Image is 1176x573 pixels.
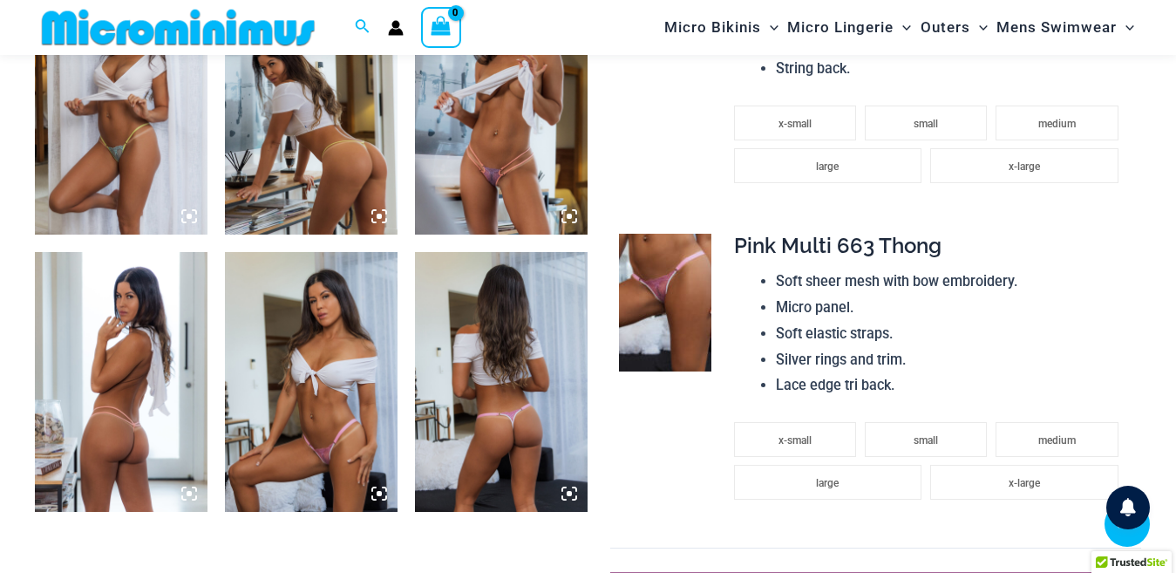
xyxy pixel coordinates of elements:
img: Bow Lace Pink Multi 663 Thong [225,252,398,511]
a: OutersMenu ToggleMenu Toggle [916,5,992,50]
span: Micro Bikinis [664,5,761,50]
span: medium [1038,118,1076,130]
a: View Shopping Cart, empty [421,7,461,47]
nav: Site Navigation [657,3,1141,52]
span: small [914,118,938,130]
li: medium [996,422,1118,457]
a: Mens SwimwearMenu ToggleMenu Toggle [992,5,1139,50]
span: medium [1038,434,1076,447]
span: Menu Toggle [894,5,911,50]
a: Search icon link [355,17,370,38]
span: large [816,160,839,173]
li: medium [996,106,1118,140]
li: large [734,148,922,183]
li: large [734,465,922,500]
li: Lace edge tri back. [776,372,1127,399]
span: Menu Toggle [970,5,988,50]
span: Pink Multi 663 Thong [734,233,941,258]
span: x-large [1009,477,1040,489]
a: Micro LingerieMenu ToggleMenu Toggle [783,5,915,50]
li: x-small [734,106,856,140]
li: small [865,106,987,140]
a: Micro BikinisMenu ToggleMenu Toggle [660,5,783,50]
span: x-small [778,434,812,447]
img: Bow Lace Pink Multi 663 Thong [415,252,588,511]
li: x-large [930,148,1118,183]
li: x-large [930,465,1118,500]
a: Account icon link [388,20,404,36]
li: small [865,422,987,457]
span: Menu Toggle [1117,5,1134,50]
li: String back. [776,56,1127,82]
img: Bow Lace Lavender Multi 608 Micro Thong [35,252,207,511]
img: Bow Lace Pink Multi 663 Thong [619,234,711,372]
span: small [914,434,938,447]
span: Menu Toggle [761,5,778,50]
li: x-small [734,422,856,457]
span: x-large [1009,160,1040,173]
li: Micro panel. [776,295,1127,321]
li: Soft elastic straps. [776,321,1127,347]
span: Micro Lingerie [787,5,894,50]
span: Mens Swimwear [996,5,1117,50]
span: Outers [921,5,970,50]
li: Silver rings and trim. [776,347,1127,373]
li: Soft sheer mesh with bow embroidery. [776,269,1127,295]
img: MM SHOP LOGO FLAT [35,8,322,47]
span: large [816,477,839,489]
span: x-small [778,118,812,130]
